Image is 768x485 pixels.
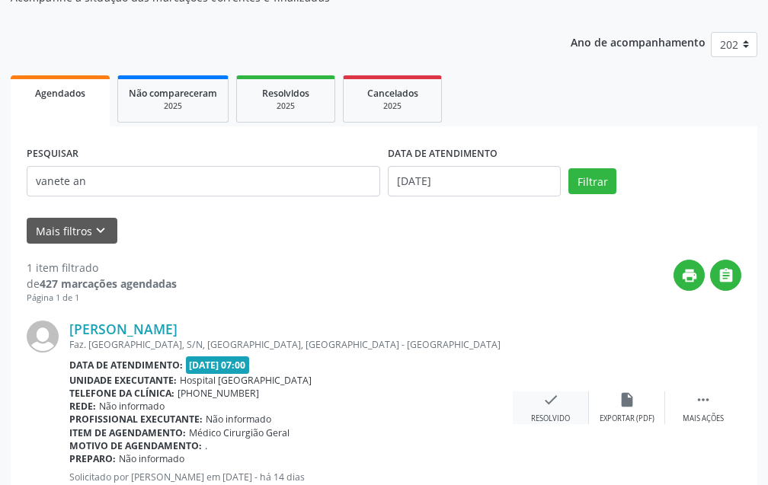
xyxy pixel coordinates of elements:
div: 2025 [129,101,217,112]
input: Selecione um intervalo [388,166,561,196]
button: Mais filtroskeyboard_arrow_down [27,218,117,244]
input: Nome, CNS [27,166,380,196]
div: 1 item filtrado [27,260,177,276]
span: . [205,439,207,452]
img: img [27,321,59,353]
span: Não informado [99,400,165,413]
div: Página 1 de 1 [27,292,177,305]
span: [PHONE_NUMBER] [178,387,259,400]
b: Profissional executante: [69,413,203,426]
p: Solicitado por [PERSON_NAME] em [DATE] - há 14 dias [69,471,513,483]
label: DATA DE ATENDIMENTO [388,142,498,166]
div: 2025 [354,101,430,112]
div: Mais ações [683,413,724,424]
div: Resolvido [531,413,570,424]
i: keyboard_arrow_down [92,222,109,239]
b: Unidade executante: [69,374,177,387]
i: insert_drive_file [619,391,635,408]
span: Não informado [119,452,184,465]
span: Cancelados [367,87,418,100]
strong: 427 marcações agendadas [40,276,177,291]
b: Motivo de agendamento: [69,439,202,452]
span: Não compareceram [129,87,217,100]
a: [PERSON_NAME] [69,321,178,337]
b: Preparo: [69,452,116,465]
b: Data de atendimento: [69,359,183,372]
p: Ano de acompanhamento [571,32,706,51]
div: de [27,276,177,292]
button: Filtrar [568,168,616,194]
button: print [674,260,705,291]
button:  [710,260,741,291]
span: Não informado [206,413,271,426]
span: [DATE] 07:00 [186,356,250,374]
span: Médico Cirurgião Geral [189,426,290,439]
i: print [681,267,698,284]
i:  [718,267,734,284]
span: Resolvidos [262,87,309,100]
b: Item de agendamento: [69,426,186,439]
div: 2025 [248,101,324,112]
div: Exportar (PDF) [600,413,654,424]
b: Telefone da clínica: [69,387,174,400]
i:  [695,391,712,408]
span: Hospital [GEOGRAPHIC_DATA] [180,374,312,387]
div: Faz. [GEOGRAPHIC_DATA], S/N, [GEOGRAPHIC_DATA], [GEOGRAPHIC_DATA] - [GEOGRAPHIC_DATA] [69,338,513,351]
span: Agendados [35,87,85,100]
i: check [542,391,559,408]
label: PESQUISAR [27,142,78,166]
b: Rede: [69,400,96,413]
